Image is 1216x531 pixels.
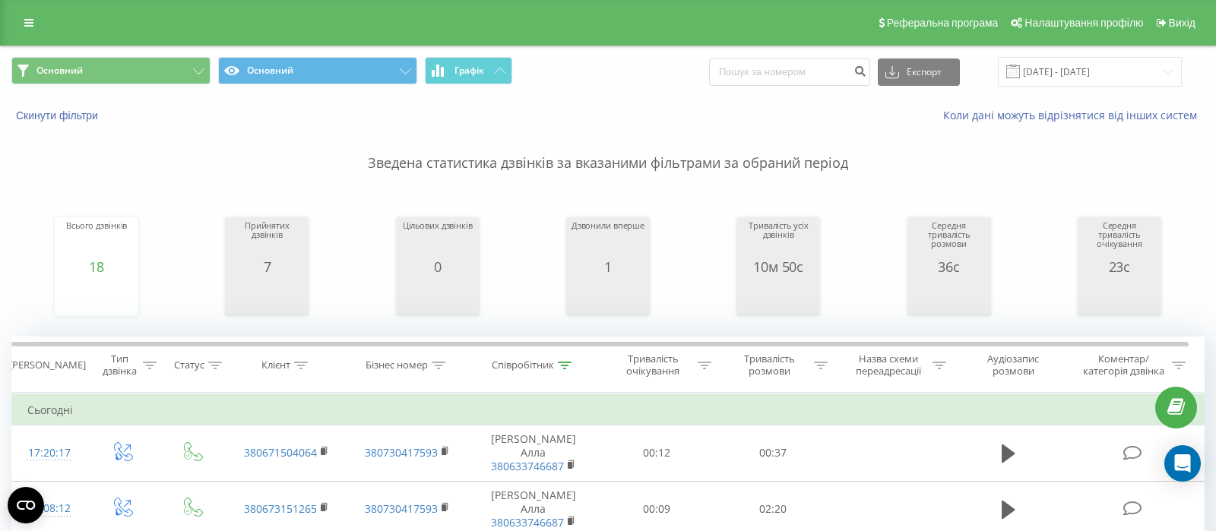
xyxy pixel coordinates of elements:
td: 00:12 [598,425,714,482]
div: Тривалість усіх дзвінків [740,221,816,259]
td: 00:37 [715,425,831,482]
div: 7 [229,259,305,274]
td: [PERSON_NAME] Алла [468,425,599,482]
a: 380671504064 [244,445,317,460]
a: 380730417593 [365,501,438,516]
div: Назва схеми переадресації [847,352,929,378]
div: Цільових дзвінків [403,221,473,259]
div: Тривалість розмови [729,352,810,378]
div: 18 [66,259,127,274]
p: Зведена статистика дзвінків за вказаними фільтрами за обраний період [11,123,1205,173]
div: Тривалість очікування [613,352,694,378]
div: Всього дзвінків [66,221,127,259]
td: Сьогодні [12,395,1205,425]
input: Пошук за номером [709,58,870,86]
div: Статус [174,359,204,372]
div: Тип дзвінка [100,352,139,378]
div: Клієнт [261,359,290,372]
span: Налаштування профілю [1024,17,1143,29]
button: Основний [11,57,211,84]
div: Прийнятих дзвінків [229,221,305,259]
span: Графік [454,65,484,76]
div: 17:20:17 [27,438,71,468]
button: Скинути фільтри [11,109,106,122]
a: 380673151265 [244,501,317,516]
div: 10м 50с [740,259,816,274]
a: 380633746687 [491,515,564,529]
div: [PERSON_NAME] [9,359,86,372]
div: Дзвонили вперше [572,221,644,259]
div: 1 [572,259,644,274]
div: Open Intercom Messenger [1164,445,1201,482]
div: Коментар/категорія дзвінка [1079,352,1168,378]
button: Експорт [878,58,960,86]
div: 17:08:12 [27,494,71,523]
div: Бізнес номер [366,359,428,372]
a: Коли дані можуть відрізнятися вiд інших систем [943,108,1205,122]
div: 36с [911,259,987,274]
div: 0 [403,259,473,274]
a: 380730417593 [365,445,438,460]
span: Основний [36,65,83,77]
div: Співробітник [492,359,554,372]
div: Середня тривалість розмови [911,221,987,259]
span: Вихід [1169,17,1195,29]
button: Основний [218,57,417,84]
button: Графік [425,57,512,84]
div: Аудіозапис розмови [966,352,1060,378]
button: Open CMP widget [8,487,44,523]
a: 380633746687 [491,459,564,473]
span: Реферальна програма [887,17,999,29]
div: Середня тривалість очікування [1081,221,1157,259]
div: 23с [1081,259,1157,274]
